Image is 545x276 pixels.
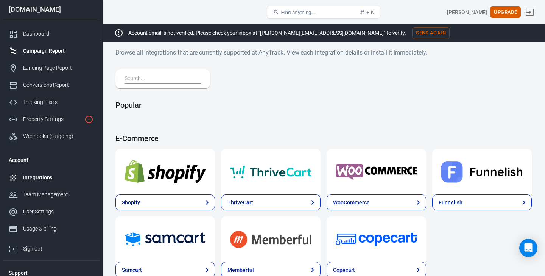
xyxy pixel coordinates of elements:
[3,128,100,145] a: Webhooks (outgoing)
[227,266,254,274] div: Memberful
[3,151,100,169] li: Account
[3,60,100,77] a: Landing Page Report
[333,199,369,207] div: WooCommerce
[521,3,539,21] a: Sign out
[23,208,93,216] div: User Settings
[23,115,81,123] div: Property Settings
[115,134,532,143] h4: E-Commerce
[3,6,100,13] div: [DOMAIN_NAME]
[221,194,321,210] a: ThriveCart
[327,149,426,194] a: WooCommerce
[23,225,93,233] div: Usage & billing
[115,149,215,194] a: Shopify
[125,226,206,253] img: Samcart
[432,194,532,210] a: Funnelish
[23,47,93,55] div: Campaign Report
[115,194,215,210] a: Shopify
[333,266,355,274] div: Copecart
[3,42,100,60] a: Campaign Report
[23,30,93,38] div: Dashboard
[221,216,321,262] a: Memberful
[3,111,100,128] a: Property Settings
[519,239,537,257] div: Open Intercom Messenger
[23,174,93,182] div: Integrations
[3,203,100,220] a: User Settings
[23,132,93,140] div: Webhooks (outgoing)
[336,158,417,185] img: WooCommerce
[115,48,532,57] h6: Browse all integrations that are currently supported at AnyTrack. View each integration details o...
[336,226,417,253] img: Copecart
[267,6,380,19] button: Find anything...⌘ + K
[84,115,93,124] svg: Property is not installed yet
[3,220,100,237] a: Usage & billing
[281,9,315,15] span: Find anything...
[230,226,311,253] img: Memberful
[412,27,450,39] button: Send Again
[227,199,253,207] div: ThriveCart
[221,149,321,194] a: ThriveCart
[360,9,374,15] div: ⌘ + K
[3,169,100,186] a: Integrations
[490,6,521,18] button: Upgrade
[23,64,93,72] div: Landing Page Report
[3,25,100,42] a: Dashboard
[115,100,532,110] h4: Popular
[230,158,311,185] img: ThriveCart
[3,186,100,203] a: Team Management
[122,266,142,274] div: Samcart
[23,98,93,106] div: Tracking Pixels
[3,77,100,94] a: Conversions Report
[439,199,462,207] div: Funnelish
[447,8,487,16] div: Account id: kT1LKSNA
[128,29,406,37] p: Account email is not verified. Please check your inbox at "[PERSON_NAME][EMAIL_ADDRESS][DOMAIN_NA...
[3,237,100,257] a: Sign out
[23,81,93,89] div: Conversions Report
[122,199,140,207] div: Shopify
[125,158,206,185] img: Shopify
[125,74,198,84] input: Search...
[327,216,426,262] a: Copecart
[115,216,215,262] a: Samcart
[23,245,93,253] div: Sign out
[3,94,100,111] a: Tracking Pixels
[23,191,93,199] div: Team Management
[327,194,426,210] a: WooCommerce
[441,158,523,185] img: Funnelish
[432,149,532,194] a: Funnelish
